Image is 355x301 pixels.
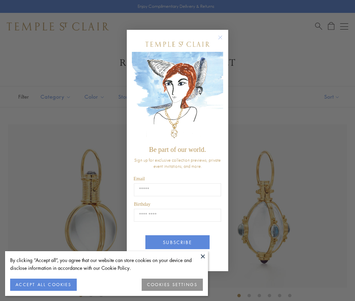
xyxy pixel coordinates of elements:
span: Birthday [134,202,150,207]
span: Sign up for exclusive collection previews, private event invitations, and more. [134,157,221,169]
img: Temple St. Clair [145,42,210,47]
img: c4a9eb12-d91a-4d4a-8ee0-386386f4f338.jpeg [132,52,223,142]
button: COOKIES SETTINGS [142,279,203,291]
button: ACCEPT ALL COOKIES [10,279,77,291]
button: SUBSCRIBE [145,235,210,249]
span: Be part of our world. [149,146,206,153]
span: Email [134,176,145,181]
button: Close dialog [219,37,228,45]
div: By clicking “Accept all”, you agree that our website can store cookies on your device and disclos... [10,256,203,272]
input: Email [134,183,221,196]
